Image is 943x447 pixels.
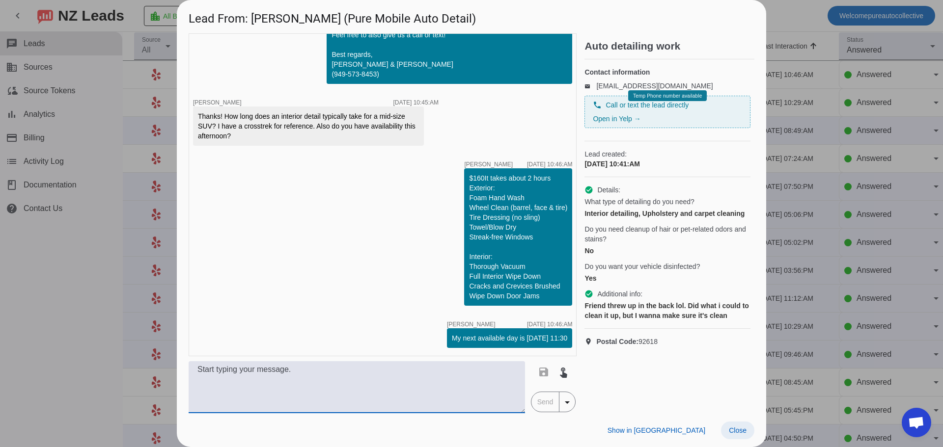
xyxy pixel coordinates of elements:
[721,421,754,439] button: Close
[557,366,569,378] mat-icon: touch_app
[584,338,596,345] mat-icon: location_on
[584,83,596,88] mat-icon: email
[561,396,573,408] mat-icon: arrow_drop_down
[584,185,593,194] mat-icon: check_circle
[527,161,572,167] div: [DATE] 10:46:AM
[584,246,750,256] div: No
[597,185,620,195] span: Details:
[597,289,642,299] span: Additional info:
[606,100,689,110] span: Call or text the lead directly
[469,173,567,301] div: $160It takes about 2 hours Exterior: Foam Hand Wash Wheel Clean (barrel, face & tire) Tire Dressi...
[584,224,750,244] span: Do you need cleanup of hair or pet-related odors and stains?
[452,333,568,343] div: My next available day is [DATE] 11:30
[198,111,419,141] div: Thanks! How long does an interior detail typically take for a mid-size SUV? I have a crosstrek fo...
[608,426,705,434] span: Show in [GEOGRAPHIC_DATA]
[584,209,750,218] div: Interior detailing, Upholstery and carpet cleaning
[584,149,750,159] span: Lead created:
[584,273,750,283] div: Yes
[600,421,713,439] button: Show in [GEOGRAPHIC_DATA]
[633,93,702,99] span: Temp Phone number available
[584,197,694,207] span: What type of detailing do you need?
[527,321,572,327] div: [DATE] 10:46:AM
[902,408,931,437] div: Open chat
[193,99,242,106] span: [PERSON_NAME]
[593,115,640,123] a: Open in Yelp →
[596,338,638,345] strong: Postal Code:
[596,82,713,90] a: [EMAIL_ADDRESS][DOMAIN_NAME]
[584,159,750,169] div: [DATE] 10:41:AM
[729,426,747,434] span: Close
[596,337,658,346] span: 92618
[584,301,750,320] div: Friend threw up in the back lol. Did what i could to clean it up, but I wanna make sure it's clean
[584,289,593,298] mat-icon: check_circle
[393,100,439,105] div: [DATE] 10:45:AM
[447,321,496,327] span: [PERSON_NAME]
[584,262,700,271] span: Do you want your vehicle disinfected?
[464,161,513,167] span: [PERSON_NAME]
[584,67,750,77] h4: Contact information
[593,101,602,109] mat-icon: phone
[584,41,754,51] h2: Auto detailing work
